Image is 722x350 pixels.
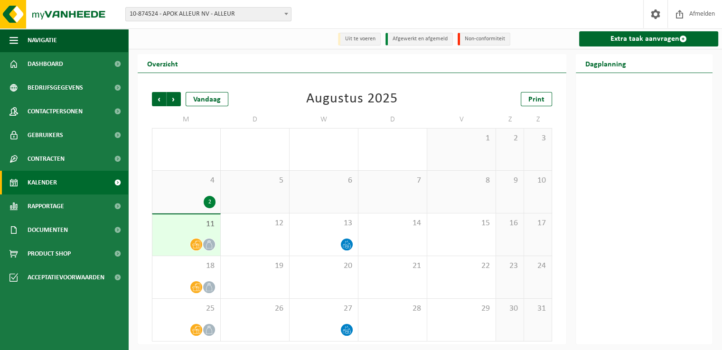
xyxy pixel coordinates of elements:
[501,218,519,229] span: 16
[28,266,104,289] span: Acceptatievoorwaarden
[290,111,358,128] td: W
[204,196,216,208] div: 2
[363,133,422,144] span: 31
[306,92,398,106] div: Augustus 2025
[529,175,547,186] span: 10
[294,218,353,229] span: 13
[152,92,166,106] span: Vorige
[28,147,65,171] span: Contracten
[432,304,491,314] span: 29
[157,219,216,230] span: 11
[294,261,353,271] span: 20
[338,33,381,46] li: Uit te voeren
[358,111,427,128] td: D
[529,218,547,229] span: 17
[186,92,228,106] div: Vandaag
[501,261,519,271] span: 23
[501,133,519,144] span: 2
[363,261,422,271] span: 21
[529,133,547,144] span: 3
[28,171,57,194] span: Kalender
[363,304,422,314] span: 28
[157,133,216,144] span: 28
[524,111,552,128] td: Z
[579,31,718,46] a: Extra taak aanvragen
[28,52,63,76] span: Dashboard
[576,54,636,73] h2: Dagplanning
[225,261,284,271] span: 19
[28,194,64,218] span: Rapportage
[225,175,284,186] span: 5
[157,261,216,271] span: 18
[496,111,524,128] td: Z
[157,175,216,186] span: 4
[28,100,83,123] span: Contactpersonen
[427,111,496,128] td: V
[529,304,547,314] span: 31
[225,304,284,314] span: 26
[28,28,57,52] span: Navigatie
[529,261,547,271] span: 24
[501,175,519,186] span: 9
[152,111,221,128] td: M
[221,111,290,128] td: D
[363,218,422,229] span: 14
[528,96,544,103] span: Print
[138,54,188,73] h2: Overzicht
[167,92,181,106] span: Volgende
[157,304,216,314] span: 25
[125,7,291,21] span: 10-874524 - APOK ALLEUR NV - ALLEUR
[432,261,491,271] span: 22
[458,33,510,46] li: Non-conformiteit
[28,242,71,266] span: Product Shop
[28,76,83,100] span: Bedrijfsgegevens
[432,218,491,229] span: 15
[28,123,63,147] span: Gebruikers
[432,175,491,186] span: 8
[501,304,519,314] span: 30
[225,218,284,229] span: 12
[225,133,284,144] span: 29
[294,304,353,314] span: 27
[294,175,353,186] span: 6
[432,133,491,144] span: 1
[385,33,453,46] li: Afgewerkt en afgemeld
[294,133,353,144] span: 30
[521,92,552,106] a: Print
[363,175,422,186] span: 7
[28,218,68,242] span: Documenten
[126,8,291,21] span: 10-874524 - APOK ALLEUR NV - ALLEUR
